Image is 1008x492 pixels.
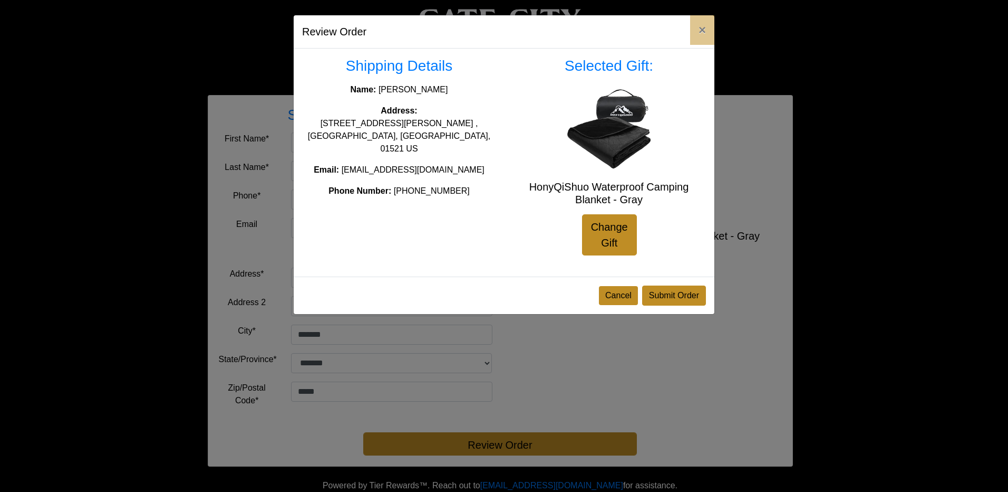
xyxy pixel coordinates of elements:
[328,186,391,195] strong: Phone Number:
[342,165,484,174] span: [EMAIL_ADDRESS][DOMAIN_NAME]
[582,214,637,256] a: Change Gift
[351,85,376,94] strong: Name:
[394,186,470,195] span: [PHONE_NUMBER]
[699,23,706,37] span: ×
[512,57,706,75] h3: Selected Gift:
[379,85,448,94] span: [PERSON_NAME]
[642,286,706,306] button: Submit Order
[314,165,339,174] strong: Email:
[690,15,714,45] button: Close
[599,286,638,305] button: Cancel
[302,57,496,75] h3: Shipping Details
[302,24,366,40] h5: Review Order
[308,119,490,153] span: [STREET_ADDRESS][PERSON_NAME] , [GEOGRAPHIC_DATA], [GEOGRAPHIC_DATA], 01521 US
[512,181,706,206] h5: HonyQiShuo Waterproof Camping Blanket - Gray
[381,106,417,115] strong: Address:
[567,88,651,172] img: HonyQiShuo Waterproof Camping Blanket - Gray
